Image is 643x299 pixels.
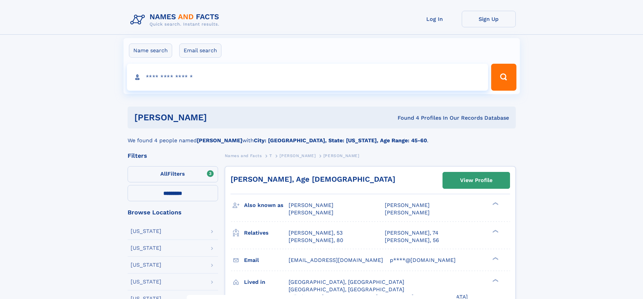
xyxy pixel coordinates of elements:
[289,257,383,263] span: [EMAIL_ADDRESS][DOMAIN_NAME]
[491,64,516,91] button: Search Button
[231,175,395,183] a: [PERSON_NAME], Age [DEMOGRAPHIC_DATA]
[244,227,289,239] h3: Relatives
[269,151,272,160] a: T
[289,202,333,208] span: [PERSON_NAME]
[491,278,499,282] div: ❯
[385,229,438,237] a: [PERSON_NAME], 74
[129,43,172,58] label: Name search
[244,200,289,211] h3: Also known as
[279,153,316,158] span: [PERSON_NAME]
[244,255,289,266] h3: Email
[289,286,404,293] span: [GEOGRAPHIC_DATA], [GEOGRAPHIC_DATA]
[127,64,488,91] input: search input
[128,153,218,159] div: Filters
[128,11,225,29] img: Logo Names and Facts
[323,153,359,158] span: [PERSON_NAME]
[289,229,343,237] a: [PERSON_NAME], 53
[408,11,462,27] a: Log In
[128,209,218,215] div: Browse Locations
[179,43,221,58] label: Email search
[254,137,427,144] b: City: [GEOGRAPHIC_DATA], State: [US_STATE], Age Range: 45-60
[131,262,161,268] div: [US_STATE]
[269,153,272,158] span: T
[289,209,333,216] span: [PERSON_NAME]
[134,113,302,122] h1: [PERSON_NAME]
[491,229,499,233] div: ❯
[128,166,218,182] label: Filters
[460,173,492,188] div: View Profile
[385,237,439,244] a: [PERSON_NAME], 56
[197,137,242,144] b: [PERSON_NAME]
[244,276,289,288] h3: Lived in
[225,151,262,160] a: Names and Facts
[385,209,430,216] span: [PERSON_NAME]
[279,151,316,160] a: [PERSON_NAME]
[289,237,343,244] a: [PERSON_NAME], 80
[302,114,509,122] div: Found 4 Profiles In Our Records Database
[131,279,161,285] div: [US_STATE]
[385,202,430,208] span: [PERSON_NAME]
[160,171,167,177] span: All
[131,245,161,251] div: [US_STATE]
[443,172,510,188] a: View Profile
[128,128,516,145] div: We found 4 people named with .
[131,229,161,234] div: [US_STATE]
[289,279,404,285] span: [GEOGRAPHIC_DATA], [GEOGRAPHIC_DATA]
[491,202,499,206] div: ❯
[491,256,499,261] div: ❯
[462,11,516,27] a: Sign Up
